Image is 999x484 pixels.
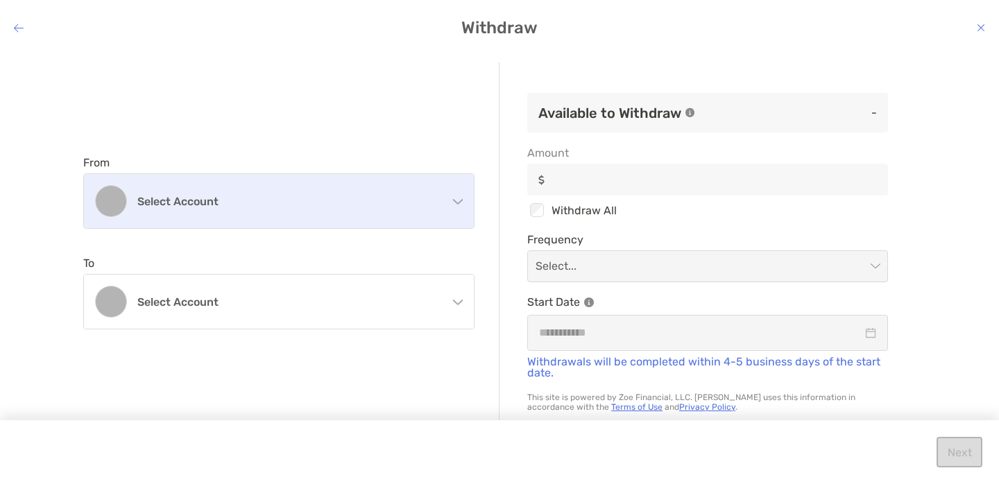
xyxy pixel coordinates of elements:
[538,175,545,185] img: input icon
[527,233,888,246] span: Frequency
[679,402,735,412] a: Privacy Policy
[611,402,663,412] a: Terms of Use
[527,392,888,412] p: This site is powered by Zoe Financial, LLC. [PERSON_NAME] uses this information in accordance wit...
[83,156,110,169] label: From
[527,293,888,311] p: Start Date
[137,195,437,208] h4: Select account
[527,146,888,159] span: Amount
[538,105,681,121] h3: Available to Withdraw
[527,356,888,379] p: Withdrawals will be completed within 4-5 business days of the start date.
[83,257,94,270] label: To
[137,295,437,309] h4: Select account
[550,174,887,186] input: Amountinput icon
[527,201,888,219] div: Withdraw All
[706,104,877,121] p: -
[584,297,594,307] img: Information Icon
